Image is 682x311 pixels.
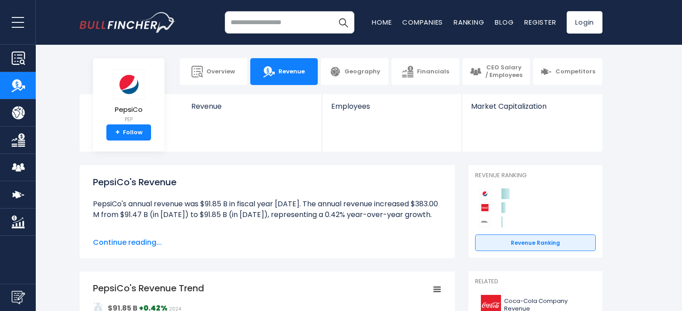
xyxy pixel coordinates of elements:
[93,231,442,263] li: PepsiCo's quarterly revenue was $22.73 B in the quarter ending [DATE]. The quarterly revenue incr...
[93,237,442,248] span: Continue reading...
[113,106,144,114] span: PepsiCo
[115,128,120,136] strong: +
[463,58,530,85] a: CEO Salary / Employees
[454,17,484,27] a: Ranking
[533,58,602,85] a: Competitors
[322,94,461,126] a: Employees
[331,102,452,111] span: Employees
[480,202,490,213] img: Coca-Cola Company competitors logo
[321,58,388,85] a: Geography
[278,68,305,76] span: Revenue
[250,58,318,85] a: Revenue
[180,58,247,85] a: Overview
[417,68,449,76] span: Financials
[113,69,145,125] a: PepsiCo PEP
[462,94,602,126] a: Market Capitalization
[80,12,176,33] img: bullfincher logo
[93,282,204,294] tspan: PepsiCo's Revenue Trend
[556,68,595,76] span: Competitors
[485,64,523,79] span: CEO Salary / Employees
[495,17,514,27] a: Blog
[113,115,144,124] small: PEP
[475,172,596,179] p: Revenue Ranking
[480,188,490,199] img: PepsiCo competitors logo
[392,58,459,85] a: Financials
[475,278,596,285] p: Related
[80,12,176,33] a: Go to homepage
[206,68,235,76] span: Overview
[480,217,490,227] img: Keurig Dr Pepper competitors logo
[475,234,596,251] a: Revenue Ranking
[471,102,593,111] span: Market Capitalization
[524,17,556,27] a: Register
[182,94,322,126] a: Revenue
[332,11,354,34] button: Search
[93,199,442,220] li: PepsiCo's annual revenue was $91.85 B in fiscal year [DATE]. The annual revenue increased $383.00...
[106,124,151,141] a: +Follow
[402,17,443,27] a: Companies
[372,17,392,27] a: Home
[191,102,313,111] span: Revenue
[567,11,602,34] a: Login
[345,68,380,76] span: Geography
[93,175,442,189] h1: PepsiCo's Revenue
